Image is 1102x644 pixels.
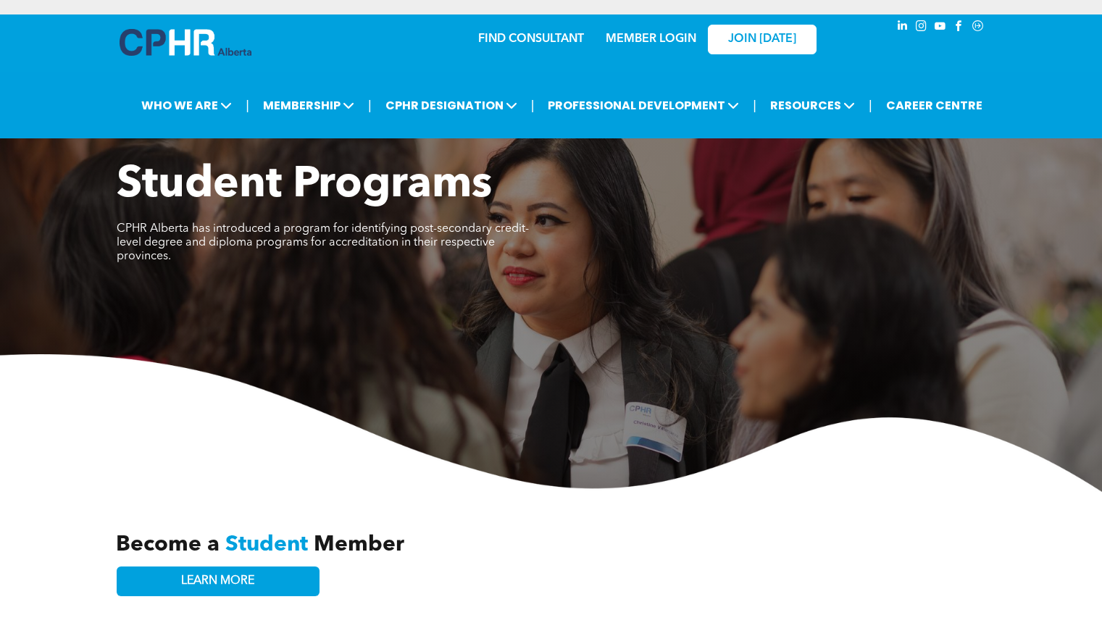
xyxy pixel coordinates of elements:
a: Social network [970,18,986,38]
span: RESOURCES [766,92,859,119]
a: JOIN [DATE] [708,25,817,54]
a: instagram [914,18,930,38]
a: facebook [951,18,967,38]
span: Member [314,534,404,556]
span: MEMBERSHIP [259,92,359,119]
span: Student [225,534,308,556]
a: LEARN MORE [117,566,320,596]
span: CPHR Alberta has introduced a program for identifying post-secondary credit-level degree and dipl... [117,223,529,262]
li: | [246,91,249,120]
a: linkedin [895,18,911,38]
span: CPHR DESIGNATION [381,92,522,119]
li: | [531,91,535,120]
span: Become a [116,534,220,556]
a: FIND CONSULTANT [478,33,584,45]
span: PROFESSIONAL DEVELOPMENT [543,92,743,119]
img: A blue and white logo for cp alberta [120,29,251,56]
li: | [368,91,372,120]
a: MEMBER LOGIN [606,33,696,45]
a: CAREER CENTRE [882,92,987,119]
a: youtube [932,18,948,38]
span: JOIN [DATE] [728,33,796,46]
li: | [753,91,756,120]
span: Student Programs [117,164,492,207]
span: LEARN MORE [181,574,254,588]
li: | [869,91,872,120]
span: WHO WE ARE [137,92,236,119]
